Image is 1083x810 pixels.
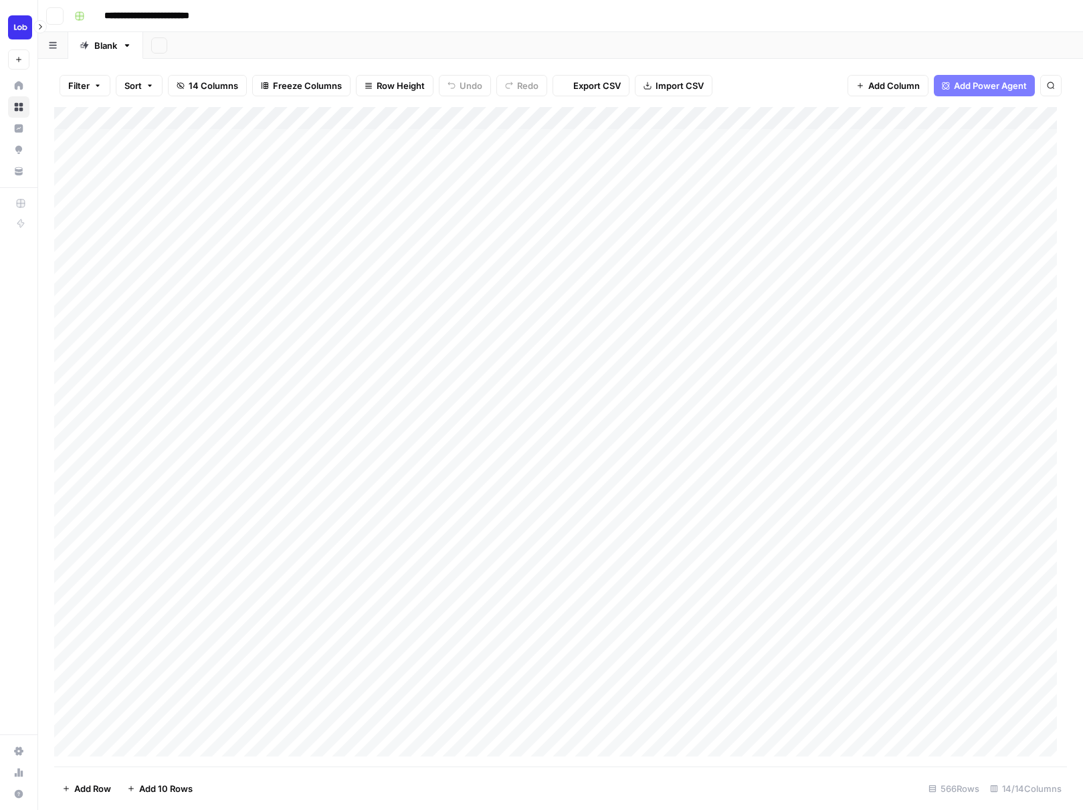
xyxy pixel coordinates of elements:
button: Workspace: Lob [8,11,29,44]
span: Add 10 Rows [139,782,193,795]
span: Import CSV [656,79,704,92]
a: Blank [68,32,143,59]
button: Row Height [356,75,433,96]
a: Settings [8,740,29,762]
span: 14 Columns [189,79,238,92]
span: Row Height [377,79,425,92]
div: Blank [94,39,117,52]
a: Browse [8,96,29,118]
span: Add Column [868,79,920,92]
button: Undo [439,75,491,96]
button: Freeze Columns [252,75,351,96]
button: Add Power Agent [934,75,1035,96]
span: Add Row [74,782,111,795]
a: Home [8,75,29,96]
span: Undo [460,79,482,92]
a: Usage [8,762,29,783]
button: Redo [496,75,547,96]
a: Your Data [8,161,29,182]
span: Redo [517,79,538,92]
button: Add Column [848,75,928,96]
span: Filter [68,79,90,92]
button: Sort [116,75,163,96]
div: 566 Rows [923,778,985,799]
button: Add Row [54,778,119,799]
img: Lob Logo [8,15,32,39]
span: Export CSV [573,79,621,92]
button: 14 Columns [168,75,247,96]
button: Help + Support [8,783,29,805]
button: Filter [60,75,110,96]
button: Add 10 Rows [119,778,201,799]
span: Freeze Columns [273,79,342,92]
div: 14/14 Columns [985,778,1067,799]
button: Export CSV [553,75,629,96]
a: Insights [8,118,29,139]
a: Opportunities [8,139,29,161]
span: Add Power Agent [954,79,1027,92]
span: Sort [124,79,142,92]
button: Import CSV [635,75,712,96]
